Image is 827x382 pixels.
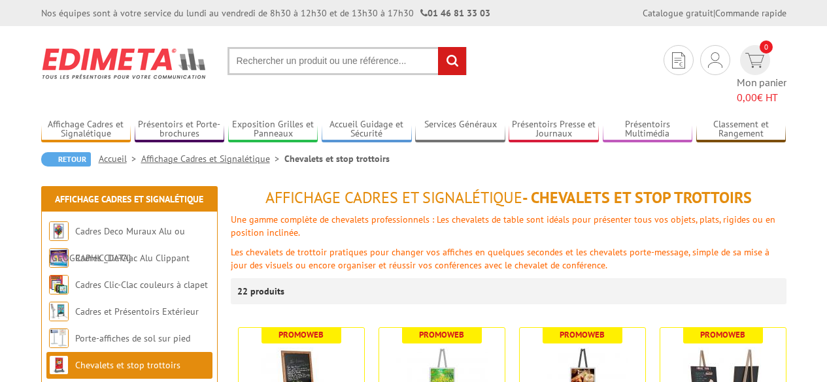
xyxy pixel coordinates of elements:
a: Catalogue gratuit [643,7,713,19]
h1: - Chevalets et stop trottoirs [231,189,786,206]
a: Présentoirs Presse et Journaux [509,119,599,140]
a: Chevalets et stop trottoirs [75,359,180,371]
img: Edimeta [41,39,208,88]
a: Présentoirs et Porte-brochures [135,119,225,140]
span: Les chevalets de trottoir pratiques pour changer vos affiches en quelques secondes et les chevale... [231,246,769,271]
a: Classement et Rangement [696,119,786,140]
b: Promoweb [700,329,745,340]
a: Affichage Cadres et Signalétique [141,153,284,165]
span: € HT [737,90,786,105]
img: Cadres Clic-Clac couleurs à clapet [49,275,69,294]
a: Retour [41,152,91,167]
li: Chevalets et stop trottoirs [284,152,390,165]
div: Nos équipes sont à votre service du lundi au vendredi de 8h30 à 12h30 et de 13h30 à 17h30 [41,7,490,20]
img: Porte-affiches de sol sur pied [49,328,69,348]
a: Accueil Guidage et Sécurité [322,119,412,140]
span: Mon panier [737,75,786,105]
div: | [643,7,786,20]
a: Exposition Grilles et Panneaux [228,119,318,140]
a: Cadres Clic-Clac couleurs à clapet [75,279,208,291]
img: devis rapide [745,53,764,68]
a: Porte-affiches de sol sur pied [75,332,190,344]
img: Chevalets et stop trottoirs [49,355,69,375]
a: Accueil [99,153,141,165]
a: Cadres Clic-Clac Alu Clippant [75,252,190,264]
a: Présentoirs Multimédia [603,119,693,140]
input: Rechercher un produit ou une référence... [228,47,467,75]
a: Commande rapide [715,7,786,19]
a: Affichage Cadres et Signalétique [41,119,131,140]
b: Promoweb [278,329,324,340]
input: rechercher [438,47,466,75]
img: devis rapide [672,52,685,69]
a: Services Généraux [415,119,505,140]
a: Affichage Cadres et Signalétique [55,193,203,205]
img: Cadres Deco Muraux Alu ou Bois [49,221,69,241]
p: 22 produits [237,278,286,304]
img: Cadres et Présentoirs Extérieur [49,302,69,321]
b: Promoweb [560,329,605,340]
img: devis rapide [708,52,722,68]
strong: 01 46 81 33 03 [420,7,490,19]
a: devis rapide 0 Mon panier 0,00€ HT [737,45,786,105]
span: Affichage Cadres et Signalétique [265,187,522,208]
a: Cadres Deco Muraux Alu ou [GEOGRAPHIC_DATA] [49,225,185,264]
span: 0,00 [737,91,757,104]
span: 0 [760,40,773,54]
a: Cadres et Présentoirs Extérieur [75,306,199,317]
b: Promoweb [419,329,464,340]
span: Une gamme complète de chevalets professionnels : Les chevalets de table sont idéals pour présente... [231,214,775,238]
